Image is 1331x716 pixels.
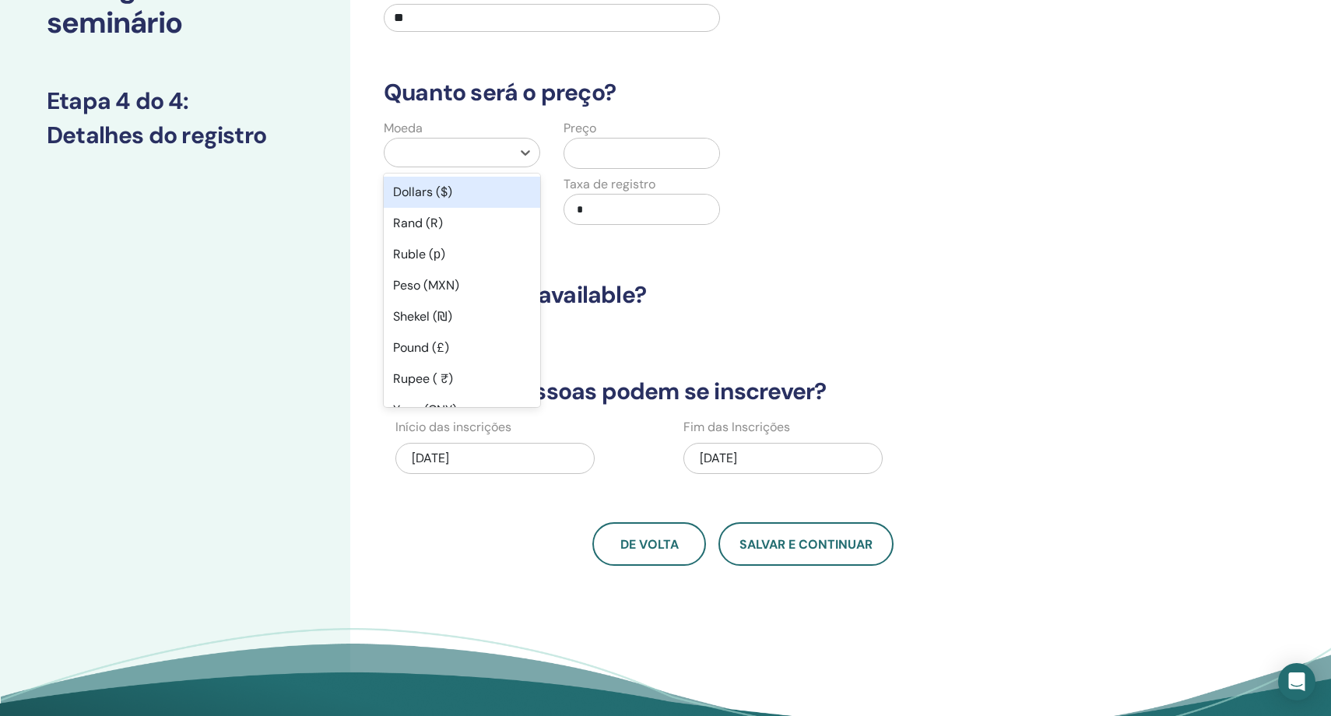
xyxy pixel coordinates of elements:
[384,177,540,208] div: Dollars ($)
[739,536,873,553] span: Salvar e continuar
[374,79,1112,107] h3: Quanto será o preço?
[384,301,540,332] div: Shekel (₪)
[384,395,540,426] div: Yuan (CNY)
[564,119,596,138] label: Preço
[683,418,790,437] label: Fim das Inscrições
[47,87,304,115] h3: Etapa 4 do 4 :
[374,281,1112,309] h3: Is scholarship available?
[384,332,540,363] div: Pound (£)
[384,208,540,239] div: Rand (R)
[620,536,679,553] span: De volta
[384,270,540,301] div: Peso (MXN)
[384,363,540,395] div: Rupee ( ₹)
[384,239,540,270] div: Ruble (р)
[1278,663,1315,700] div: Open Intercom Messenger
[374,377,1112,405] h3: Quando as pessoas podem se inscrever?
[395,443,595,474] div: [DATE]
[384,119,423,138] label: Moeda
[47,121,304,149] h3: Detalhes do registro
[683,443,883,474] div: [DATE]
[592,522,706,566] button: De volta
[718,522,894,566] button: Salvar e continuar
[395,418,511,437] label: Início das inscrições
[564,175,655,194] label: Taxa de registro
